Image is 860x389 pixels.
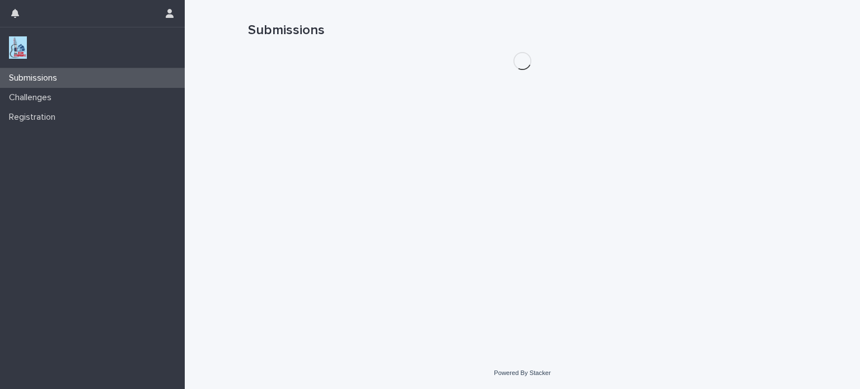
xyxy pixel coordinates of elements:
[494,369,550,376] a: Powered By Stacker
[9,36,27,59] img: jxsLJbdS1eYBI7rVAS4p
[4,92,60,103] p: Challenges
[248,22,797,39] h1: Submissions
[4,73,66,83] p: Submissions
[4,112,64,123] p: Registration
